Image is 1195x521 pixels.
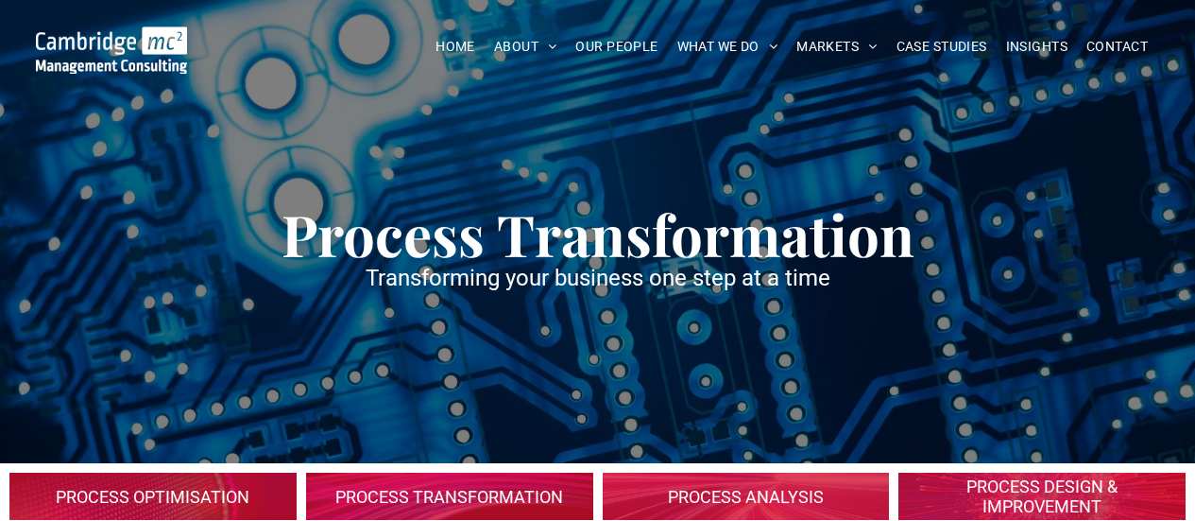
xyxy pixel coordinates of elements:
a: WHAT WE DO [668,32,788,61]
a: ABOUT [485,32,567,61]
a: Process Transformation | PROCESS OPTIMISATION | Cambridge Management Consulting [898,473,1186,520]
a: OUR PEOPLE [566,32,667,61]
a: HOME [426,32,485,61]
a: INSIGHTS [997,32,1077,61]
img: Go to Homepage [36,26,188,74]
a: MARKETS [787,32,886,61]
a: Process Transformation | PROCESS OPTIMISATION | Cambridge Management Consulting [9,473,297,520]
a: Process Transformation | PROCESS OPTIMISATION | Cambridge Management Consulting [306,473,593,520]
span: Process Transformation [282,196,914,271]
a: Process Transformation | PROCESS OPTIMISATION | Cambridge Management Consulting [603,473,890,520]
a: CONTACT [1077,32,1157,61]
a: CASE STUDIES [887,32,997,61]
a: Your Business Transformed | Cambridge Management Consulting [36,29,188,49]
span: Transforming your business one step at a time [366,265,830,291]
